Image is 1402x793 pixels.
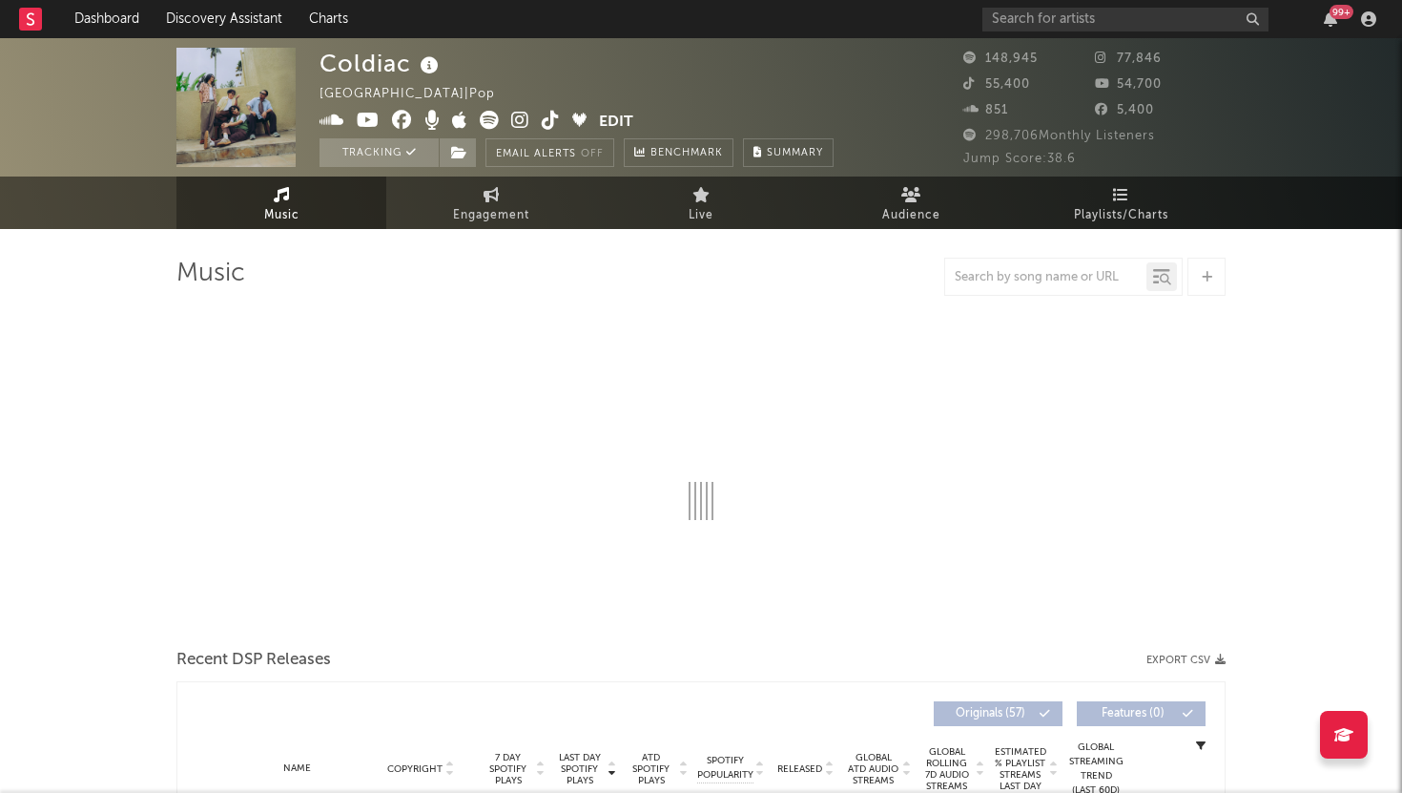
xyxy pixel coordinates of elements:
[453,204,529,227] span: Engagement
[963,130,1155,142] span: 298,706 Monthly Listeners
[963,153,1076,165] span: Jump Score: 38.6
[485,138,614,167] button: Email AlertsOff
[1074,204,1168,227] span: Playlists/Charts
[1324,11,1337,27] button: 99+
[599,111,633,135] button: Edit
[1330,5,1353,19] div: 99 +
[743,138,834,167] button: Summary
[767,148,823,158] span: Summary
[483,752,533,786] span: 7 Day Spotify Plays
[963,78,1030,91] span: 55,400
[235,762,360,776] div: Name
[320,83,517,106] div: [GEOGRAPHIC_DATA] | Pop
[963,104,1008,116] span: 851
[934,701,1062,726] button: Originals(57)
[1016,177,1226,229] a: Playlists/Charts
[1095,104,1154,116] span: 5,400
[882,204,940,227] span: Audience
[596,177,806,229] a: Live
[847,752,899,786] span: Global ATD Audio Streams
[554,752,605,786] span: Last Day Spotify Plays
[176,177,386,229] a: Music
[1095,52,1162,65] span: 77,846
[689,204,713,227] span: Live
[387,763,443,775] span: Copyright
[945,270,1146,285] input: Search by song name or URL
[264,204,299,227] span: Music
[624,138,733,167] a: Benchmark
[581,149,604,159] em: Off
[946,708,1034,720] span: Originals ( 57 )
[650,142,723,165] span: Benchmark
[1146,655,1226,666] button: Export CSV
[626,752,676,786] span: ATD Spotify Plays
[920,746,973,792] span: Global Rolling 7D Audio Streams
[320,138,439,167] button: Tracking
[320,48,443,79] div: Coldiac
[386,177,596,229] a: Engagement
[1077,701,1206,726] button: Features(0)
[1095,78,1162,91] span: 54,700
[982,8,1268,31] input: Search for artists
[963,52,1038,65] span: 148,945
[777,763,822,775] span: Released
[697,754,753,783] span: Spotify Popularity
[1089,708,1177,720] span: Features ( 0 )
[806,177,1016,229] a: Audience
[176,649,331,672] span: Recent DSP Releases
[994,746,1046,792] span: Estimated % Playlist Streams Last Day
